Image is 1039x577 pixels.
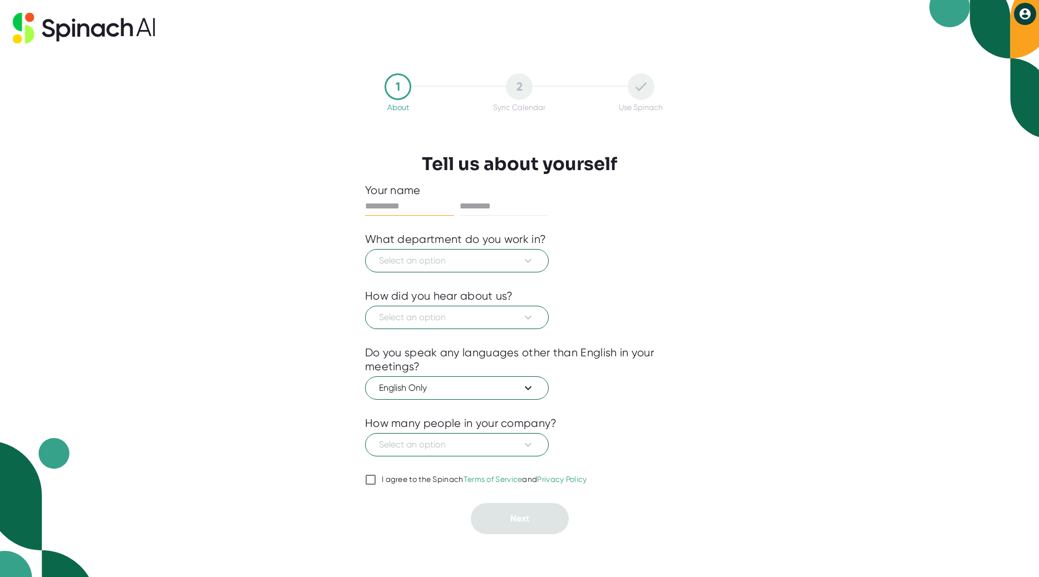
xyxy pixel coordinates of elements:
h3: Tell us about yourself [422,153,617,175]
button: Next [471,503,569,534]
div: What department do you work in? [365,232,546,246]
div: About [387,103,409,112]
button: Select an option [365,306,549,329]
span: Select an option [379,254,535,267]
span: Select an option [379,438,535,451]
a: Privacy Policy [537,475,587,484]
span: Next [510,513,529,524]
div: How did you hear about us? [365,289,513,303]
div: Your name [365,183,674,197]
button: English Only [365,376,549,400]
button: Select an option [365,249,549,272]
span: English Only [379,381,535,395]
div: I agree to the Spinach and [382,475,587,485]
div: 2 [506,73,533,100]
div: Use Spinach [619,103,663,112]
a: Terms of Service [464,475,523,484]
span: Select an option [379,311,535,324]
div: 1 [385,73,411,100]
div: Do you speak any languages other than English in your meetings? [365,346,674,374]
div: Sync Calendar [493,103,545,112]
button: Select an option [365,433,549,456]
div: How many people in your company? [365,416,557,430]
